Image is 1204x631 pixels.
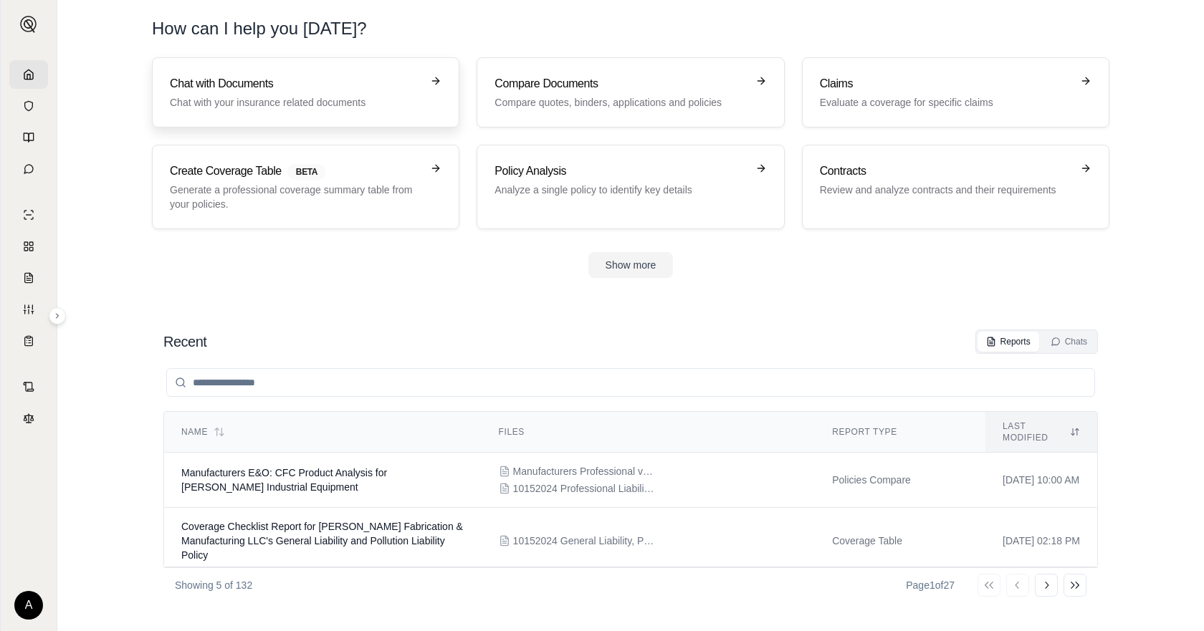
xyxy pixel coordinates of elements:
h3: Claims [820,75,1071,92]
div: Name [181,426,464,438]
th: Files [482,412,816,453]
span: Manufacturers Professional v1.0 - CFC 2025 Option.Pdf [513,464,656,478]
div: Last modified [1003,420,1080,443]
p: Review and analyze contracts and their requirements [820,183,1071,197]
h3: Chat with Documents [170,75,421,92]
a: ClaimsEvaluate a coverage for specific claims [802,57,1109,127]
a: Custom Report [9,295,48,324]
div: A [14,591,43,620]
a: Home [9,60,48,89]
a: Coverage Table [9,327,48,355]
a: Policy Comparisons [9,232,48,261]
button: Expand sidebar [14,10,43,39]
td: Policies Compare [815,453,985,508]
td: [DATE] 10:00 AM [985,453,1097,508]
span: 10152024 General Liability, Pollution Liability Policy - Insd Copy.pdf [513,534,656,548]
th: Report Type [815,412,985,453]
div: Page 1 of 27 [906,578,955,592]
a: Single Policy [9,201,48,229]
h3: Compare Documents [494,75,746,92]
span: 10152024 Professional Liability - Manufacturer's Liablility Policy - Insd Copy.pdf [513,481,656,496]
a: Chat with DocumentsChat with your insurance related documents [152,57,459,127]
a: Documents Vault [9,92,48,120]
p: Showing 5 of 132 [175,578,252,592]
h2: Recent [163,332,206,352]
p: Analyze a single policy to identify key details [494,183,746,197]
p: Chat with your insurance related documents [170,95,421,110]
button: Expand sidebar [49,307,66,324]
a: Contract Analysis [9,372,48,401]
p: Compare quotes, binders, applications and policies [494,95,746,110]
p: Generate a professional coverage summary table from your policies. [170,183,421,211]
span: Coverage Checklist Report for Powell Fabrication & Manufacturing LLC's General Liability and Poll... [181,521,463,561]
p: Evaluate a coverage for specific claims [820,95,1071,110]
button: Reports [978,332,1039,352]
a: Policy AnalysisAnalyze a single policy to identify key details [477,145,784,229]
h3: Contracts [820,163,1071,180]
a: Legal Search Engine [9,404,48,433]
span: Manufacturers E&O: CFC Product Analysis for Powell Industrial Equipment [181,467,387,493]
h1: How can I help you [DATE]? [152,17,1109,40]
a: Compare DocumentsCompare quotes, binders, applications and policies [477,57,784,127]
a: Claim Coverage [9,264,48,292]
div: Chats [1051,336,1087,347]
a: Prompt Library [9,123,48,152]
div: Reports [986,336,1031,347]
td: [DATE] 02:18 PM [985,508,1097,574]
h3: Policy Analysis [494,163,746,180]
a: ContractsReview and analyze contracts and their requirements [802,145,1109,229]
img: Expand sidebar [20,16,37,33]
a: Create Coverage TableBETAGenerate a professional coverage summary table from your policies. [152,145,459,229]
h3: Create Coverage Table [170,163,421,180]
a: Chat [9,155,48,183]
td: Coverage Table [815,508,985,574]
button: Show more [588,252,674,278]
button: Chats [1042,332,1096,352]
span: BETA [287,164,326,180]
